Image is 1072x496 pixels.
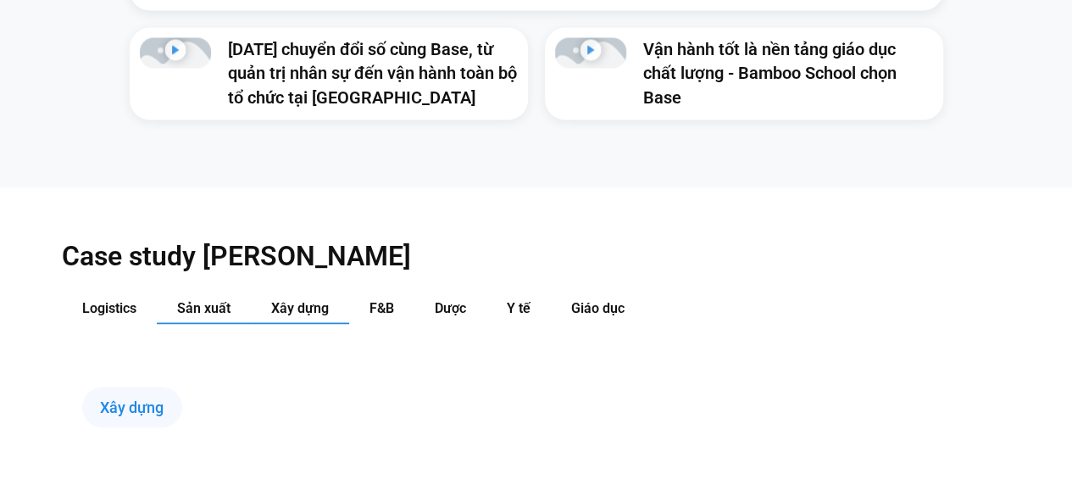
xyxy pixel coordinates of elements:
[507,299,530,315] span: Y tế
[643,39,897,107] a: Vận hành tốt là nền tảng giáo dục chất lượng - Bamboo School chọn Base
[435,299,466,315] span: Dược
[177,299,231,315] span: Sản xuất
[369,299,394,315] span: F&B
[571,299,625,315] span: Giáo dục
[82,387,182,427] div: Xây dựng
[228,39,517,107] a: [DATE] chuyển đổi số cùng Base, từ quản trị nhân sự đến vận hành toàn bộ tổ chức tại [GEOGRAPHIC_...
[62,238,1011,272] h2: Case study [PERSON_NAME]
[580,39,601,66] div: Phát video
[164,39,186,66] div: Phát video
[82,299,136,315] span: Logistics
[271,299,329,315] span: Xây dựng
